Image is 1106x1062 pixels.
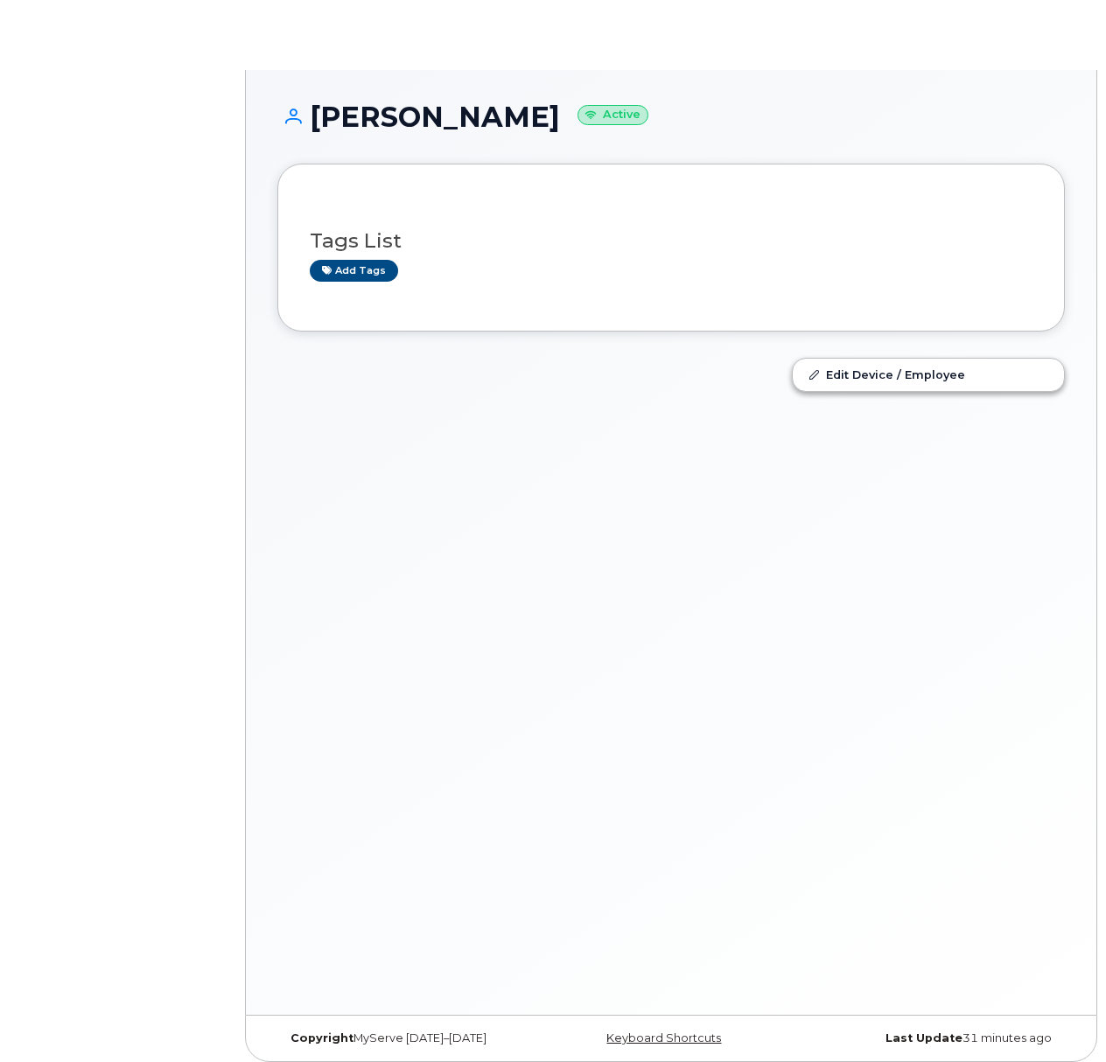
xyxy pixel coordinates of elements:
[277,101,1065,132] h1: [PERSON_NAME]
[793,359,1064,390] a: Edit Device / Employee
[802,1031,1065,1045] div: 31 minutes ago
[290,1031,353,1045] strong: Copyright
[885,1031,962,1045] strong: Last Update
[577,105,648,125] small: Active
[310,230,1032,252] h3: Tags List
[310,260,398,282] a: Add tags
[606,1031,721,1045] a: Keyboard Shortcuts
[277,1031,540,1045] div: MyServe [DATE]–[DATE]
